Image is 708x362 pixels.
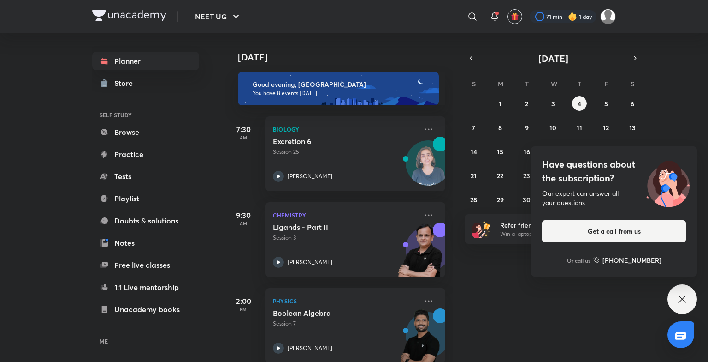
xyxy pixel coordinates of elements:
button: Get a call from us [542,220,686,242]
abbr: September 22, 2025 [497,171,503,180]
p: Session 7 [273,320,418,328]
abbr: September 7, 2025 [472,123,475,132]
abbr: September 29, 2025 [497,195,504,204]
button: NEET UG [189,7,247,26]
h6: [PHONE_NUMBER] [602,255,661,265]
abbr: September 8, 2025 [498,123,502,132]
button: September 30, 2025 [519,192,534,207]
button: September 12, 2025 [599,120,614,135]
button: September 17, 2025 [546,144,560,159]
img: avatar [511,12,519,21]
abbr: September 4, 2025 [578,99,581,108]
a: Browse [92,123,199,141]
abbr: September 2, 2025 [525,99,528,108]
button: September 28, 2025 [466,192,481,207]
button: September 29, 2025 [493,192,507,207]
button: [DATE] [478,52,629,65]
abbr: Tuesday [525,79,529,88]
button: September 7, 2025 [466,120,481,135]
div: Our expert can answer all your questions [542,189,686,207]
button: September 20, 2025 [625,144,640,159]
abbr: Saturday [631,79,634,88]
abbr: September 13, 2025 [629,123,636,132]
abbr: Monday [498,79,503,88]
a: Unacademy books [92,300,199,319]
h5: 7:30 [225,124,262,135]
h6: SELF STUDY [92,107,199,123]
button: September 16, 2025 [519,144,534,159]
abbr: September 16, 2025 [524,147,530,156]
a: Notes [92,234,199,252]
button: September 5, 2025 [599,96,614,111]
button: September 23, 2025 [519,168,534,183]
h6: Refer friends [500,220,614,230]
button: September 15, 2025 [493,144,507,159]
p: [PERSON_NAME] [288,344,332,352]
abbr: September 10, 2025 [549,123,556,132]
button: September 6, 2025 [625,96,640,111]
p: AM [225,221,262,226]
img: streak [568,12,577,21]
a: Store [92,74,199,92]
h6: ME [92,333,199,349]
abbr: September 5, 2025 [604,99,608,108]
h5: 9:30 [225,210,262,221]
abbr: Thursday [578,79,581,88]
abbr: September 21, 2025 [471,171,477,180]
h5: Ligands - Part II [273,223,388,232]
button: September 19, 2025 [599,144,614,159]
img: Company Logo [92,10,166,21]
span: [DATE] [538,52,568,65]
abbr: Wednesday [551,79,557,88]
p: AM [225,135,262,140]
a: 1:1 Live mentorship [92,278,199,296]
button: September 21, 2025 [466,168,481,183]
abbr: Friday [604,79,608,88]
abbr: September 9, 2025 [525,123,529,132]
a: Free live classes [92,256,199,274]
img: Harshu [600,9,616,24]
a: Practice [92,145,199,163]
p: Biology [273,124,418,135]
abbr: September 14, 2025 [471,147,477,156]
img: ttu_illustration_new.svg [639,157,697,207]
button: avatar [507,9,522,24]
img: evening [238,72,439,105]
img: unacademy [395,223,445,286]
button: September 1, 2025 [493,96,507,111]
button: September 2, 2025 [519,96,534,111]
p: [PERSON_NAME] [288,172,332,181]
button: September 3, 2025 [546,96,560,111]
abbr: September 3, 2025 [551,99,555,108]
button: September 8, 2025 [493,120,507,135]
div: Store [114,78,138,89]
button: September 4, 2025 [572,96,587,111]
button: September 22, 2025 [493,168,507,183]
p: Session 3 [273,234,418,242]
a: Planner [92,52,199,70]
a: Tests [92,167,199,186]
p: Win a laptop, vouchers & more [500,230,614,238]
abbr: September 30, 2025 [523,195,531,204]
p: You have 8 events [DATE] [253,90,431,97]
button: September 13, 2025 [625,120,640,135]
abbr: September 12, 2025 [603,123,609,132]
img: Avatar [406,145,450,190]
button: September 11, 2025 [572,120,587,135]
button: September 9, 2025 [519,120,534,135]
p: PM [225,307,262,312]
h5: Excretion 6 [273,137,388,146]
button: September 14, 2025 [466,144,481,159]
p: Physics [273,296,418,307]
abbr: September 6, 2025 [631,99,634,108]
a: Playlist [92,189,199,208]
p: Or call us [567,256,590,265]
p: [PERSON_NAME] [288,258,332,266]
abbr: September 1, 2025 [499,99,501,108]
p: Chemistry [273,210,418,221]
abbr: September 23, 2025 [523,171,530,180]
button: September 10, 2025 [546,120,560,135]
h5: Boolean Algebra [273,308,388,318]
h6: Good evening, [GEOGRAPHIC_DATA] [253,80,431,89]
a: Doubts & solutions [92,211,199,230]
